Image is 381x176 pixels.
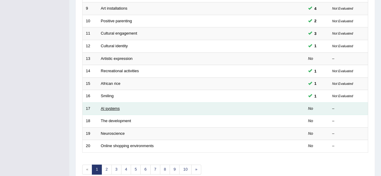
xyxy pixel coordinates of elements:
small: Not Evaluated [332,82,353,85]
a: Cultural identity [101,44,128,48]
a: Smiling [101,94,114,98]
a: Artistic expression [101,56,133,61]
a: 3 [111,165,121,174]
div: – [332,118,365,124]
a: 7 [150,165,160,174]
a: 9 [170,165,180,174]
em: No [308,56,313,61]
span: « [82,165,92,174]
td: 17 [83,102,98,115]
a: Al systems [101,106,120,111]
div: – [332,106,365,112]
span: You can still take this question [312,18,319,24]
a: Cultural engagement [101,31,137,36]
div: – [332,143,365,149]
span: You can still take this question [312,68,319,74]
a: 8 [160,165,170,174]
small: Not Evaluated [332,32,353,35]
small: Not Evaluated [332,7,353,10]
small: Not Evaluated [332,69,353,73]
a: 6 [140,165,150,174]
em: No [308,131,313,136]
small: Not Evaluated [332,94,353,98]
td: 19 [83,127,98,140]
td: 18 [83,115,98,128]
em: No [308,119,313,123]
td: 13 [83,52,98,65]
td: 11 [83,27,98,40]
td: 14 [83,65,98,78]
a: Neuroscience [101,131,125,136]
span: You can still take this question [312,5,319,12]
div: – [332,56,365,62]
a: African rice [101,81,120,86]
a: 5 [131,165,141,174]
div: – [332,131,365,137]
span: You can still take this question [312,43,319,49]
a: 2 [101,165,111,174]
a: 10 [179,165,191,174]
td: 12 [83,40,98,52]
td: 15 [83,77,98,90]
a: » [191,165,201,174]
span: You can still take this question [312,30,319,37]
small: Not Evaluated [332,44,353,48]
a: The development [101,119,131,123]
a: 4 [121,165,131,174]
td: 9 [83,2,98,15]
td: 20 [83,140,98,153]
em: No [308,144,313,148]
small: Not Evaluated [332,19,353,23]
span: You can still take this question [312,93,319,99]
a: 1 [92,165,102,174]
a: Recreational activities [101,69,139,73]
span: You can still take this question [312,80,319,87]
td: 16 [83,90,98,103]
td: 10 [83,15,98,27]
em: No [308,106,313,111]
a: Online shopping environments [101,144,154,148]
a: Positive parenting [101,19,132,23]
a: Art installations [101,6,127,11]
